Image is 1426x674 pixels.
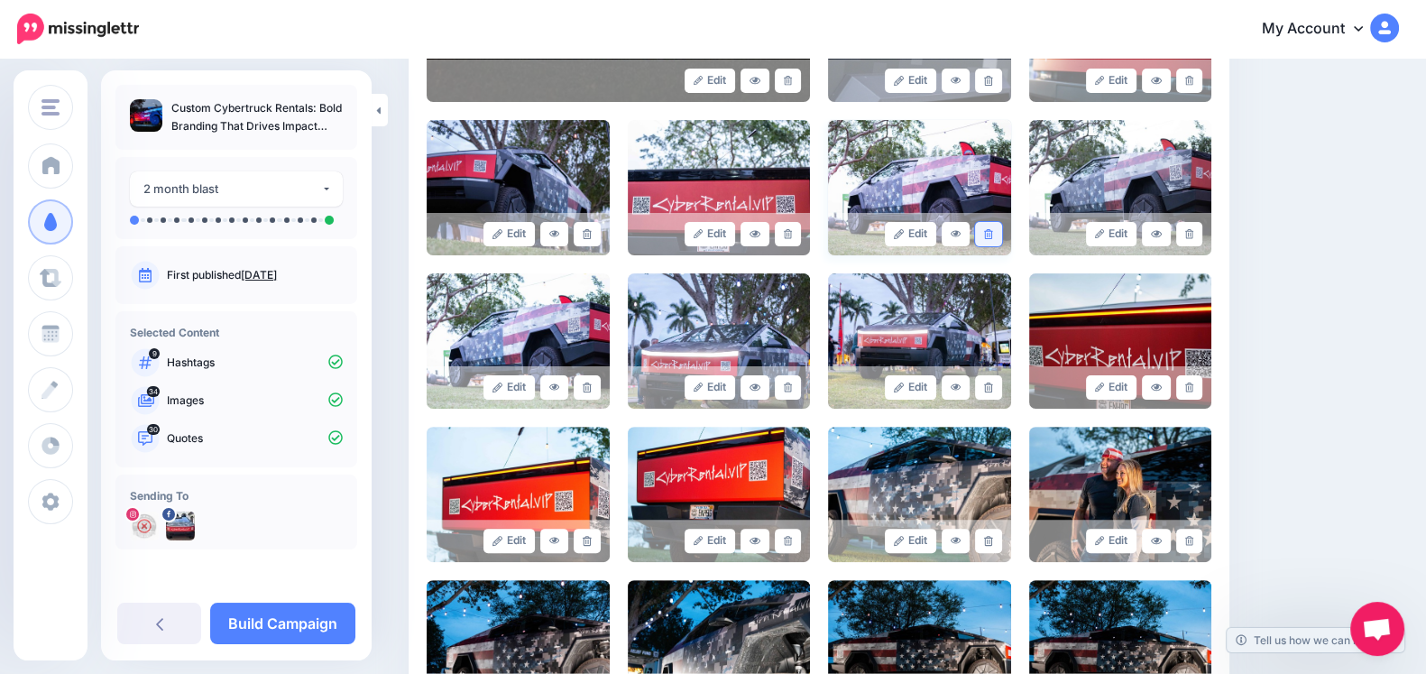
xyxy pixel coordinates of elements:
span: 30 [147,424,160,435]
img: OZSMXYWM5M9MAAQ1MJS8L4SWHR3VMW0F_large.jpg [828,120,1011,255]
h4: Selected Content [130,326,343,339]
h4: Sending To [130,489,343,503]
img: 506287038_122141302724600104_3185706033012920746_n-bsa154874.jpg [166,512,195,540]
img: 5566f442d28a1652bbad896f48e0d7e4_thumb.jpg [130,99,162,132]
img: GQI6EH9NJOIXOVVEYW76PV1UJY9UQ6ZI_large.jpg [427,273,610,409]
img: menu.png [41,99,60,115]
a: Edit [1086,529,1137,553]
a: Edit [483,375,535,400]
img: 465821685_1092564768947287_9021829566975505707_n-bsa154873.jpg [130,512,159,540]
div: 2 month blast [143,179,321,199]
a: [DATE] [241,268,277,282]
a: Edit [1086,222,1137,246]
a: Edit [685,69,736,93]
p: Hashtags [167,355,343,371]
img: 3AW6ME7N14HV8SZC6ZRY3WWI7ZYJ5X62_large.jpg [828,427,1011,562]
img: 0SO844DYDMH05ZOR90DBFOXL5YIJKI3O_large.jpg [1029,120,1212,255]
img: Missinglettr [17,14,139,44]
span: 9 [149,348,160,359]
a: Edit [1086,375,1137,400]
p: Quotes [167,430,343,447]
img: JKXVE0VG12D4U37XC54SOJBG83HSJ1EW_large.jpg [1029,273,1212,409]
img: B7ROO3TDEJZ1A8BNBAZIM43OF9K8EZ6Q_large.jpg [628,120,811,255]
p: Custom Cybertruck Rentals: Bold Branding That Drives Impact Across [GEOGRAPHIC_DATA][US_STATE] [171,99,343,135]
img: 5TRTPGUFQ3M126B9QGTA2AXQCNRYPV73_large.jpg [628,273,811,409]
a: Edit [885,529,936,553]
a: Edit [885,222,936,246]
a: Edit [685,529,736,553]
a: Tell us how we can improve [1227,628,1404,652]
p: First published [167,267,343,283]
a: Edit [685,222,736,246]
img: T4DBZJN029UYM78T6HRU952US8HHJY16_large.jpg [828,273,1011,409]
img: 6QJDHPKVAF0F6I8RAXQZCHR0ZKI94ZC4_large.jpg [427,120,610,255]
img: 6NETYRLE9RIJ6KK0EI50PHZAU2KT5LUH_large.jpg [628,427,811,562]
a: My Account [1244,7,1399,51]
img: T24N0W8J757UROXZC3MK9U7FZJ0BTDNS_large.jpg [1029,427,1212,562]
button: 2 month blast [130,171,343,207]
a: Edit [483,529,535,553]
a: Edit [1086,69,1137,93]
a: Edit [685,375,736,400]
a: Edit [483,222,535,246]
p: Images [167,392,343,409]
a: Edit [885,375,936,400]
img: M3P5YAC03RHRS143SKTCUHBI0AW50X2D_large.jpg [427,427,610,562]
a: Edit [885,69,936,93]
span: 34 [147,386,160,397]
div: Open chat [1350,602,1404,656]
